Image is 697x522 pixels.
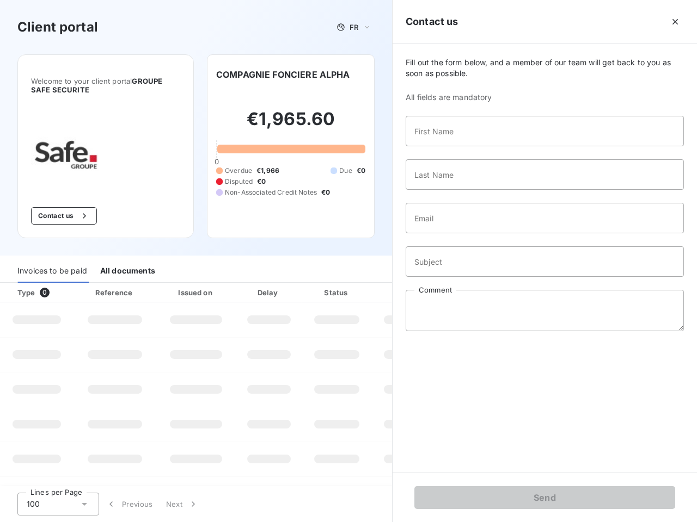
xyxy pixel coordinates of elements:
span: €1,966 [256,166,279,176]
div: Amount [374,287,443,298]
h6: COMPAGNIE FONCIERE ALPHA [216,68,350,81]
button: Contact us [31,207,97,225]
div: Invoices to be paid [17,260,87,283]
div: Issued on [158,287,234,298]
span: €0 [357,166,365,176]
span: FR [350,23,358,32]
h3: Client portal [17,17,98,37]
span: €0 [321,188,330,197]
div: Type [11,287,71,298]
input: placeholder [406,159,684,190]
input: placeholder [406,246,684,277]
button: Previous [99,493,160,515]
input: placeholder [406,203,684,233]
div: Status [304,287,369,298]
span: 0 [40,288,50,297]
h2: €1,965.60 [216,108,365,141]
div: Reference [95,288,132,297]
button: Next [160,493,205,515]
h5: Contact us [406,14,458,29]
span: Non-Associated Credit Notes [225,188,317,197]
span: Welcome to your client portal [31,77,180,94]
button: Send [414,486,675,509]
span: 100 [27,499,40,509]
span: Fill out the form below, and a member of our team will get back to you as soon as possible. [406,57,684,79]
div: All documents [100,260,155,283]
span: Overdue [225,166,252,176]
span: Due [339,166,352,176]
div: Delay [238,287,300,298]
span: €0 [257,177,266,187]
img: Company logo [31,120,101,190]
input: placeholder [406,116,684,146]
span: 0 [215,157,219,166]
span: All fields are mandatory [406,92,684,103]
span: GROUPE SAFE SECURITE [31,77,162,94]
span: Disputed [225,177,253,187]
